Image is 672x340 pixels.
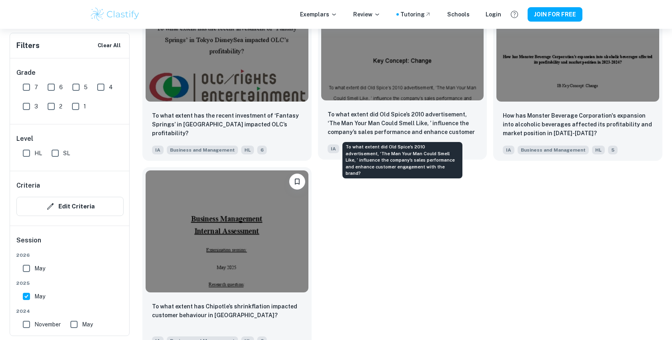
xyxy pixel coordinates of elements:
span: 2 [59,102,62,111]
h6: Level [16,134,124,144]
div: To what extent did Old Spice’s 2010 advertisement, ‘The Man Your Man Could Smell Like, ’ influenc... [342,142,462,178]
span: IA [152,146,164,154]
a: Tutoring [400,10,431,19]
span: Business and Management [518,146,589,154]
span: IA [503,146,514,154]
span: 4 [109,83,113,92]
span: May [82,320,93,329]
h6: Session [16,236,124,252]
img: Business and Management IA example thumbnail: To what extent has Chipotle’s shrinkflat [146,170,308,292]
button: Edit Criteria [16,197,124,216]
h6: Grade [16,68,124,78]
p: Review [353,10,380,19]
span: 5 [608,146,618,154]
p: Exemplars [300,10,337,19]
span: Business and Management [167,146,238,154]
button: Help and Feedback [508,8,521,21]
span: 6 [59,83,63,92]
span: May [34,264,45,273]
span: 2026 [16,252,124,259]
span: 5 [84,83,88,92]
a: Schools [447,10,470,19]
h6: Criteria [16,181,40,190]
span: 6 [257,146,267,154]
button: Please log in to bookmark exemplars [289,174,305,190]
img: Clastify logo [90,6,140,22]
span: HL [241,146,254,154]
span: 3 [34,102,38,111]
span: SL [63,149,70,158]
span: November [34,320,61,329]
p: To what extent has the recent investment of ‘Fantasy Springs’ in Tokyo DisneySea impacted OLC’s p... [152,111,302,138]
p: How has Monster Beverage Corporation's expansion into alcoholic beverages affected its profitabil... [503,111,653,138]
p: To what extent did Old Spice’s 2010 advertisement, ‘The Man Your Man Could Smell Like, ’ influenc... [328,110,478,137]
span: HL [34,149,42,158]
button: Clear All [96,40,123,52]
span: May [34,292,45,301]
span: 7 [34,83,38,92]
p: To what extent has Chipotle’s shrinkflation impacted customer behaviour in the United States? [152,302,302,320]
h6: Filters [16,40,40,51]
a: Login [486,10,501,19]
span: 2024 [16,308,124,315]
span: IA [328,144,339,153]
span: HL [592,146,605,154]
span: 2025 [16,280,124,287]
button: JOIN FOR FREE [528,7,582,22]
span: 1 [84,102,86,111]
